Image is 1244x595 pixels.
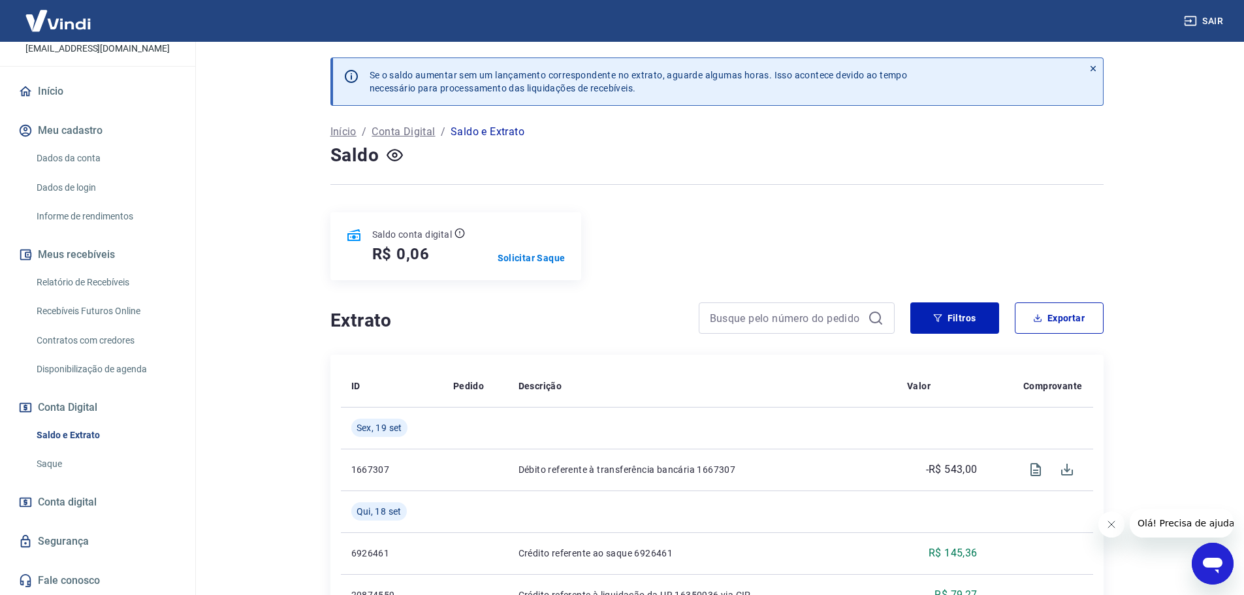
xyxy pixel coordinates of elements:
[910,302,999,334] button: Filtros
[330,308,683,334] h4: Extrato
[518,547,886,560] p: Crédito referente ao saque 6926461
[370,69,908,95] p: Se o saldo aumentar sem um lançamento correspondente no extrato, aguarde algumas horas. Isso acon...
[362,124,366,140] p: /
[1130,509,1234,538] iframe: Mensagem da empresa
[31,356,180,383] a: Disponibilização de agenda
[16,393,180,422] button: Conta Digital
[453,379,484,393] p: Pedido
[1023,379,1082,393] p: Comprovante
[31,422,180,449] a: Saldo e Extrato
[357,505,402,518] span: Qui, 18 set
[441,124,445,140] p: /
[351,547,432,560] p: 6926461
[1192,543,1234,585] iframe: Botão para abrir a janela de mensagens
[330,124,357,140] a: Início
[357,421,402,434] span: Sex, 19 set
[16,527,180,556] a: Segurança
[16,566,180,595] a: Fale conosco
[8,9,110,20] span: Olá! Precisa de ajuda?
[926,462,978,477] p: -R$ 543,00
[907,379,931,393] p: Valor
[16,488,180,517] a: Conta digital
[31,174,180,201] a: Dados de login
[1051,454,1083,485] span: Download
[372,124,435,140] a: Conta Digital
[351,463,432,476] p: 1667307
[1181,9,1228,33] button: Sair
[16,240,180,269] button: Meus recebíveis
[372,228,453,241] p: Saldo conta digital
[31,145,180,172] a: Dados da conta
[518,463,886,476] p: Débito referente à transferência bancária 1667307
[31,269,180,296] a: Relatório de Recebíveis
[929,545,978,561] p: R$ 145,36
[31,298,180,325] a: Recebíveis Futuros Online
[518,379,562,393] p: Descrição
[38,493,97,511] span: Conta digital
[451,124,524,140] p: Saldo e Extrato
[351,379,360,393] p: ID
[1098,511,1124,538] iframe: Fechar mensagem
[16,77,180,106] a: Início
[25,42,170,56] p: [EMAIL_ADDRESS][DOMAIN_NAME]
[710,308,863,328] input: Busque pelo número do pedido
[16,116,180,145] button: Meu cadastro
[498,251,566,265] a: Solicitar Saque
[31,203,180,230] a: Informe de rendimentos
[16,1,101,40] img: Vindi
[31,327,180,354] a: Contratos com credores
[330,142,379,169] h4: Saldo
[1015,302,1104,334] button: Exportar
[1020,454,1051,485] span: Visualizar
[31,451,180,477] a: Saque
[372,244,430,265] h5: R$ 0,06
